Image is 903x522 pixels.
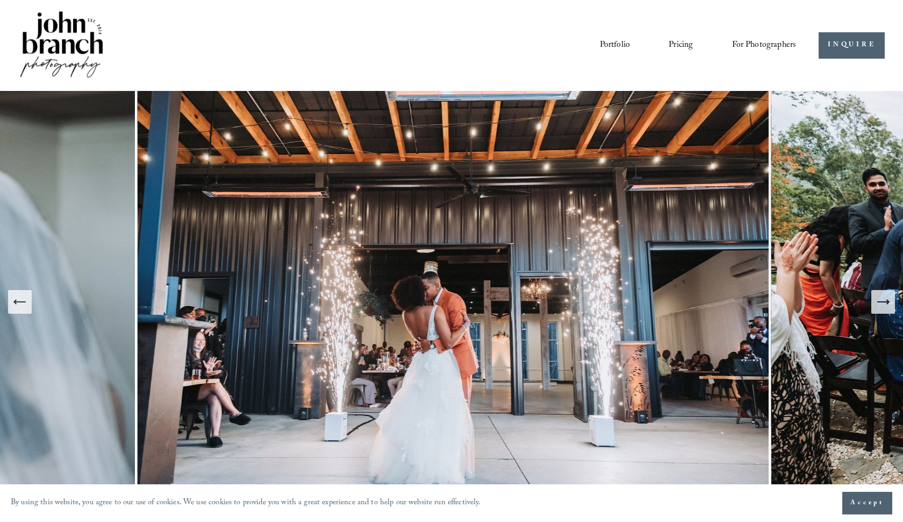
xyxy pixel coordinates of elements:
a: Portfolio [600,36,630,54]
button: Previous Slide [8,290,32,314]
button: Next Slide [871,290,895,314]
button: Accept [842,492,892,514]
img: The Meadows Raleigh Wedding Photography [138,91,771,514]
a: Pricing [669,36,693,54]
img: John Branch IV Photography [18,9,105,82]
span: For Photographers [732,37,797,54]
a: INQUIRE [819,32,885,59]
p: By using this website, you agree to our use of cookies. We use cookies to provide you with a grea... [11,496,481,511]
a: folder dropdown [732,36,797,54]
span: Accept [850,498,884,509]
